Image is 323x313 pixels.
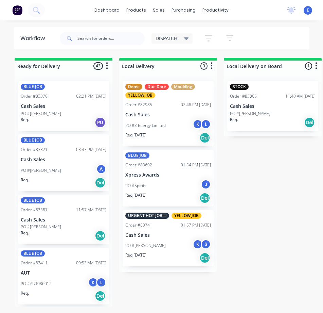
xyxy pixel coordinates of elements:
[21,250,45,257] div: BLUE JOB
[95,177,106,188] div: Del
[285,93,316,99] div: 11:40 AM [DATE]
[181,102,211,108] div: 02:48 PM [DATE]
[149,5,168,15] div: sales
[21,137,45,143] div: BLUE JOB
[95,117,106,128] div: PU
[21,224,61,230] p: PO #[PERSON_NAME]
[21,230,29,236] p: Req.
[91,5,123,15] a: dashboard
[21,103,106,109] p: Cash Sales
[125,252,146,258] p: Req. [DATE]
[21,84,45,90] div: BLUE JOB
[125,122,166,129] p: PO #Z Energy Limited
[123,5,149,15] div: products
[88,277,98,287] div: K
[193,239,203,249] div: K
[21,270,106,276] p: AUT
[125,222,152,228] div: Order #83741
[193,119,203,129] div: K
[125,172,211,178] p: Xpress Awards
[77,32,145,45] input: Search for orders...
[21,111,61,117] p: PO #[PERSON_NAME]
[168,5,199,15] div: purchasing
[172,213,201,219] div: YELLOW JOB
[18,81,109,131] div: BLUE JOBOrder #8337002:21 PM [DATE]Cash SalesPO #[PERSON_NAME]Req.PU
[21,117,29,123] p: Req.
[230,103,316,109] p: Cash Sales
[76,207,106,213] div: 11:57 AM [DATE]
[95,230,106,241] div: Del
[230,93,257,99] div: Order #83805
[123,81,214,146] div: DomeDue DateMouldingYELLOW JOBOrder #8298502:48 PM [DATE]Cash SalesPO #Z Energy LimitedKLReq.[DAT...
[199,193,210,203] div: Del
[96,164,106,174] div: A
[230,84,249,90] div: STOCK
[199,5,232,15] div: productivity
[199,252,210,263] div: Del
[125,102,152,108] div: Order #82985
[201,119,211,129] div: L
[125,112,211,118] p: Cash Sales
[12,5,22,15] img: Factory
[21,197,45,203] div: BLUE JOB
[21,157,106,163] p: Cash Sales
[18,134,109,191] div: BLUE JOBOrder #8337103:43 PM [DATE]Cash SalesPO #[PERSON_NAME]AReq.Del
[125,92,155,98] div: YELLOW JOB
[21,177,29,183] p: Req.
[96,277,106,287] div: L
[181,222,211,228] div: 01:57 PM [DATE]
[123,210,214,267] div: URGENT HOT JOB!!!!YELLOW JOBOrder #8374101:57 PM [DATE]Cash SalesPO #[PERSON_NAME]KSReq.[DATE]Del
[76,260,106,266] div: 09:53 AM [DATE]
[171,84,195,90] div: Moulding
[125,232,211,238] p: Cash Sales
[199,132,210,143] div: Del
[21,260,48,266] div: Order #83411
[95,291,106,301] div: Del
[76,147,106,153] div: 03:43 PM [DATE]
[123,150,214,207] div: BLUE JOBOrder #8360201:54 PM [DATE]Xpress AwardsPO #SpiritsJReq.[DATE]Del
[21,207,48,213] div: Order #83387
[201,239,211,249] div: S
[21,281,52,287] p: PO #AUT086012
[145,84,169,90] div: Due Date
[125,192,146,198] p: Req. [DATE]
[307,7,309,13] span: E
[125,84,142,90] div: Dome
[156,35,177,42] span: DISPATCH
[125,243,166,249] p: PO #[PERSON_NAME]
[125,213,169,219] div: URGENT HOT JOB!!!!
[125,183,146,189] p: PO #Spirits
[125,132,146,138] p: Req. [DATE]
[230,111,270,117] p: PO #[PERSON_NAME]
[230,117,238,123] p: Req.
[20,34,48,43] div: Workflow
[18,248,109,304] div: BLUE JOBOrder #8341109:53 AM [DATE]AUTPO #AUT086012KLReq.Del
[21,147,48,153] div: Order #83371
[76,93,106,99] div: 02:21 PM [DATE]
[21,93,48,99] div: Order #83370
[125,162,152,168] div: Order #83602
[227,81,318,131] div: STOCKOrder #8380511:40 AM [DATE]Cash SalesPO #[PERSON_NAME]Req.Del
[21,290,29,296] p: Req.
[304,117,315,128] div: Del
[125,152,149,159] div: BLUE JOB
[18,195,109,245] div: BLUE JOBOrder #8338711:57 AM [DATE]Cash SalesPO #[PERSON_NAME]Req.Del
[21,167,61,174] p: PO #[PERSON_NAME]
[201,179,211,190] div: J
[181,162,211,168] div: 01:54 PM [DATE]
[21,217,106,223] p: Cash Sales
